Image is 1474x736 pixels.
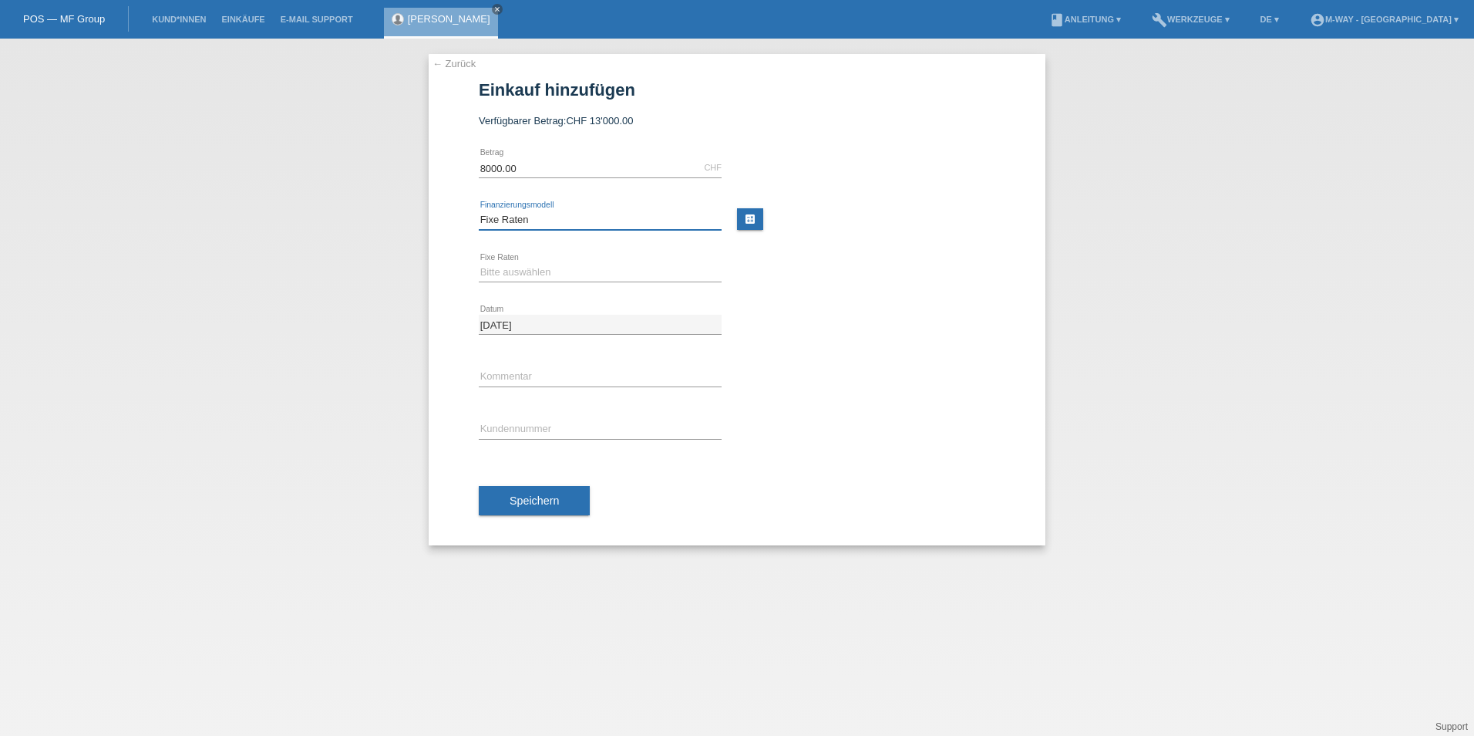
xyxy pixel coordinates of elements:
[510,495,559,507] span: Speichern
[492,4,503,15] a: close
[1152,12,1167,28] i: build
[1144,15,1237,24] a: buildWerkzeuge ▾
[1310,12,1325,28] i: account_circle
[1302,15,1466,24] a: account_circlem-way - [GEOGRAPHIC_DATA] ▾
[408,13,490,25] a: [PERSON_NAME]
[144,15,214,24] a: Kund*innen
[479,80,995,100] h1: Einkauf hinzufügen
[1253,15,1287,24] a: DE ▾
[1435,721,1468,732] a: Support
[273,15,361,24] a: E-Mail Support
[23,13,105,25] a: POS — MF Group
[737,208,763,230] a: calculate
[1049,12,1065,28] i: book
[479,115,995,127] div: Verfügbarer Betrag:
[214,15,272,24] a: Einkäufe
[479,486,590,515] button: Speichern
[1042,15,1129,24] a: bookAnleitung ▾
[704,163,722,172] div: CHF
[744,213,756,225] i: calculate
[566,115,633,127] span: CHF 13'000.00
[432,58,476,69] a: ← Zurück
[493,5,501,13] i: close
